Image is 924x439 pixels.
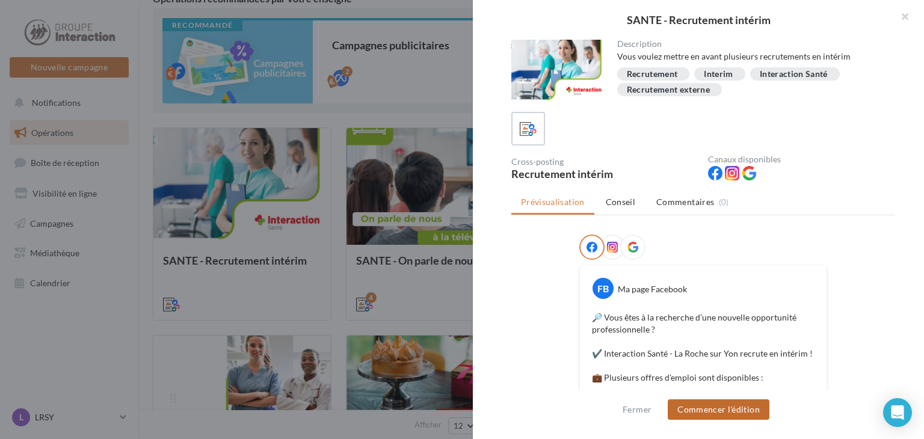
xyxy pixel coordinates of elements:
div: Recrutement [627,70,678,79]
div: Description [617,40,886,48]
div: FB [593,278,614,299]
div: Open Intercom Messenger [883,398,912,427]
div: Canaux disponibles [708,155,895,164]
button: Commencer l'édition [668,399,769,420]
span: (0) [719,197,729,207]
div: Recrutement intérim [511,168,698,179]
div: Interim [704,70,733,79]
div: SANTE - Recrutement intérim [492,14,905,25]
div: Vous voulez mettre en avant plusieurs recrutements en intérim [617,51,886,63]
button: Fermer [618,402,656,417]
span: Conseil [606,197,635,207]
span: Commentaires [656,196,714,208]
div: Recrutement externe [627,85,710,94]
div: Ma page Facebook [618,283,687,295]
div: Interaction Santé [760,70,828,79]
div: Cross-posting [511,158,698,166]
